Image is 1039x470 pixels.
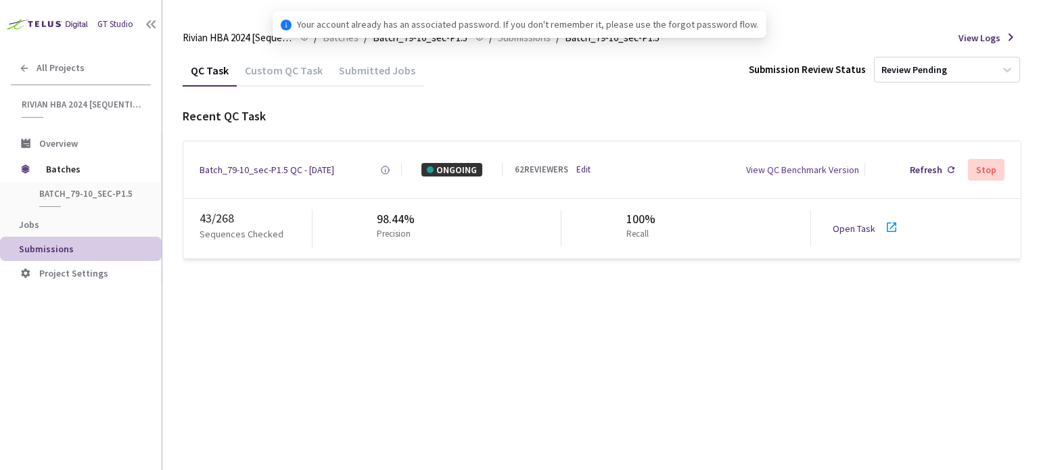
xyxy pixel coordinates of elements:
[959,31,1000,45] span: View Logs
[377,210,416,228] div: 98.44%
[626,210,655,228] div: 100%
[22,99,143,110] span: Rivian HBA 2024 [Sequential]
[331,64,423,87] div: Submitted Jobs
[281,20,292,30] span: info-circle
[237,64,331,87] div: Custom QC Task
[39,267,108,279] span: Project Settings
[297,17,758,32] span: Your account already has an associated password. If you don't remember it, please use the forgot ...
[976,164,996,175] div: Stop
[97,18,133,31] div: GT Studio
[46,156,139,183] span: Batches
[421,163,482,177] div: ONGOING
[576,164,591,177] a: Edit
[200,210,312,227] div: 43 / 268
[39,137,78,149] span: Overview
[881,64,947,76] div: Review Pending
[39,188,139,199] span: Batch_79-10_sec-P1.5
[183,64,237,87] div: QC Task
[37,62,85,74] span: All Projects
[200,227,283,241] p: Sequences Checked
[200,163,334,177] a: Batch_79-10_sec-P1.5 QC - [DATE]
[833,222,875,235] a: Open Task
[515,164,568,177] div: 62 REVIEWERS
[749,62,866,76] div: Submission Review Status
[183,108,1021,125] div: Recent QC Task
[377,228,411,241] p: Precision
[746,163,859,177] div: View QC Benchmark Version
[19,243,74,255] span: Submissions
[910,163,942,177] div: Refresh
[320,30,361,45] a: Batches
[495,30,553,45] a: Submissions
[626,228,650,241] p: Recall
[183,30,292,46] span: Rivian HBA 2024 [Sequential]
[19,218,39,231] span: Jobs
